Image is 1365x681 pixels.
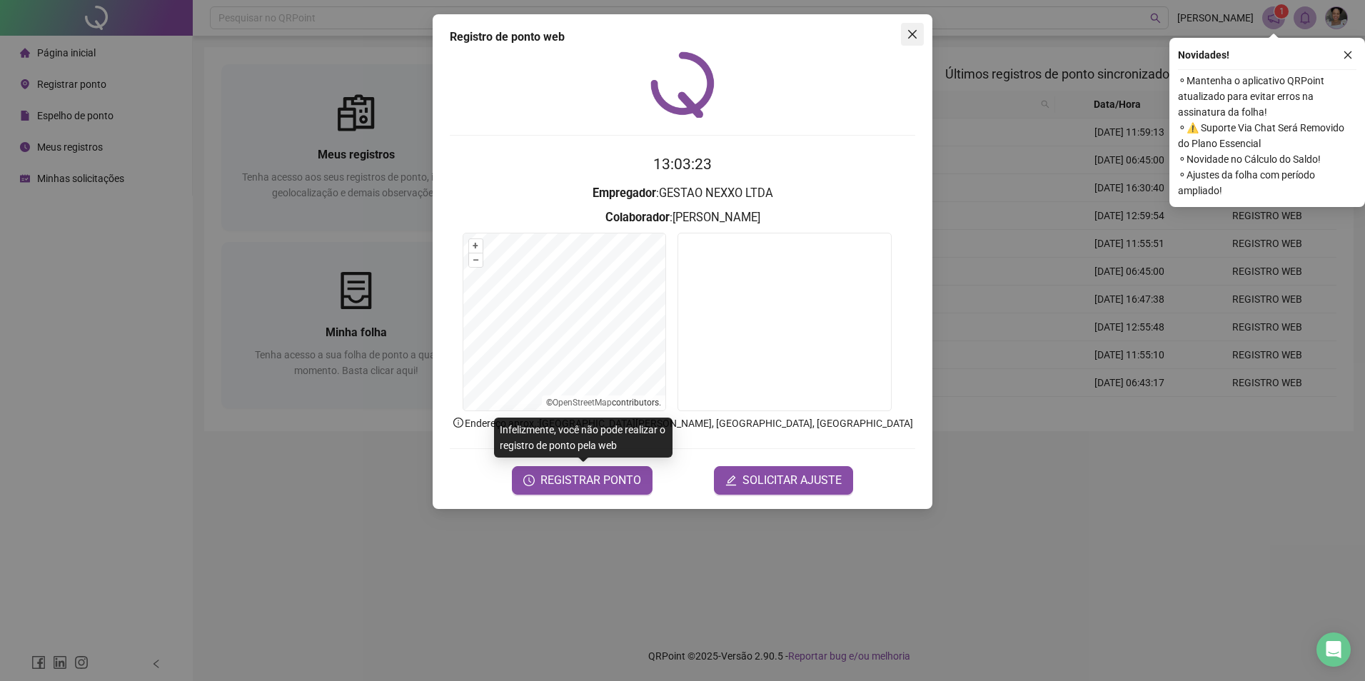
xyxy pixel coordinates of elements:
[1343,50,1353,60] span: close
[452,416,465,429] span: info-circle
[714,466,853,495] button: editSOLICITAR AJUSTE
[450,415,915,431] p: Endereço aprox. : [GEOGRAPHIC_DATA][PERSON_NAME], [GEOGRAPHIC_DATA], [GEOGRAPHIC_DATA]
[742,472,842,489] span: SOLICITAR AJUSTE
[901,23,924,46] button: Close
[469,239,483,253] button: +
[653,156,712,173] time: 13:03:23
[1316,632,1351,667] div: Open Intercom Messenger
[593,186,656,200] strong: Empregador
[494,418,673,458] div: Infelizmente, você não pode realizar o registro de ponto pela web
[450,29,915,46] div: Registro de ponto web
[546,398,661,408] li: © contributors.
[725,475,737,486] span: edit
[450,184,915,203] h3: : GESTAO NEXXO LTDA
[553,398,612,408] a: OpenStreetMap
[469,253,483,267] button: –
[907,29,918,40] span: close
[450,208,915,227] h3: : [PERSON_NAME]
[1178,73,1356,120] span: ⚬ Mantenha o aplicativo QRPoint atualizado para evitar erros na assinatura da folha!
[650,51,715,118] img: QRPoint
[605,211,670,224] strong: Colaborador
[1178,120,1356,151] span: ⚬ ⚠️ Suporte Via Chat Será Removido do Plano Essencial
[512,466,653,495] button: REGISTRAR PONTO
[1178,47,1229,63] span: Novidades !
[1178,151,1356,167] span: ⚬ Novidade no Cálculo do Saldo!
[540,472,641,489] span: REGISTRAR PONTO
[523,475,535,486] span: clock-circle
[1178,167,1356,198] span: ⚬ Ajustes da folha com período ampliado!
